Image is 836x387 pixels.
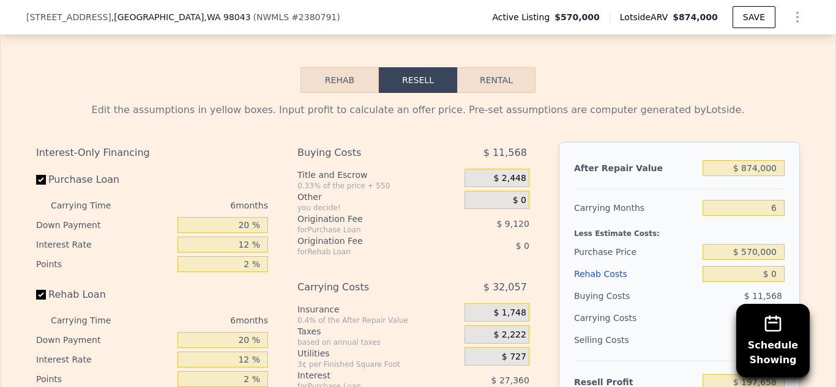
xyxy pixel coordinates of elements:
[256,12,289,22] span: NWMLS
[297,169,460,181] div: Title and Escrow
[291,12,337,22] span: # 2380791
[297,225,434,235] div: for Purchase Loan
[574,307,651,329] div: Carrying Costs
[744,291,782,301] span: $ 11,568
[491,375,529,385] span: $ 27,360
[574,219,785,241] div: Less Estimate Costs:
[36,215,173,235] div: Down Payment
[297,347,460,359] div: Utilities
[736,304,810,377] button: ScheduleShowing
[574,241,698,263] div: Purchase Price
[297,235,434,247] div: Origination Fee
[785,5,810,29] button: Show Options
[111,11,251,23] span: , [GEOGRAPHIC_DATA]
[733,6,775,28] button: SAVE
[483,276,527,298] span: $ 32,057
[297,213,434,225] div: Origination Fee
[297,337,460,347] div: based on annual taxes
[516,241,529,251] span: $ 0
[26,11,111,23] span: [STREET_ADDRESS]
[457,67,536,93] button: Rental
[620,11,673,23] span: Lotside ARV
[297,181,460,191] div: 0.33% of the price + 550
[513,195,526,206] span: $ 0
[297,276,434,298] div: Carrying Costs
[496,219,529,229] span: $ 9,120
[574,197,698,219] div: Carrying Months
[297,203,460,213] div: you decide!
[36,142,268,164] div: Interest-Only Financing
[379,67,457,93] button: Resell
[36,103,800,117] div: Edit the assumptions in yellow boxes. Input profit to calculate an offer price. Pre-set assumptio...
[574,157,698,179] div: After Repair Value
[51,311,130,330] div: Carrying Time
[493,330,526,341] span: $ 2,222
[297,303,460,315] div: Insurance
[51,196,130,215] div: Carrying Time
[36,290,46,300] input: Rehab Loan
[300,67,379,93] button: Rehab
[297,247,434,257] div: for Rehab Loan
[483,142,527,164] span: $ 11,568
[574,285,698,307] div: Buying Costs
[673,12,718,22] span: $874,000
[492,11,554,23] span: Active Listing
[36,330,173,350] div: Down Payment
[135,311,268,330] div: 6 months
[554,11,600,23] span: $570,000
[297,359,460,369] div: 3¢ per Finished Square Foot
[502,352,526,363] span: $ 727
[36,350,173,369] div: Interest Rate
[36,169,173,191] label: Purchase Loan
[36,254,173,274] div: Points
[297,369,434,381] div: Interest
[135,196,268,215] div: 6 months
[493,308,526,319] span: $ 1,748
[36,175,46,185] input: Purchase Loan
[253,11,340,23] div: ( )
[297,191,460,203] div: Other
[297,315,460,325] div: 0.4% of the After Repair Value
[36,284,173,306] label: Rehab Loan
[36,235,173,254] div: Interest Rate
[574,263,698,285] div: Rehab Costs
[574,329,698,351] div: Selling Costs
[297,142,434,164] div: Buying Costs
[204,12,250,22] span: , WA 98043
[297,325,460,337] div: Taxes
[493,173,526,184] span: $ 2,448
